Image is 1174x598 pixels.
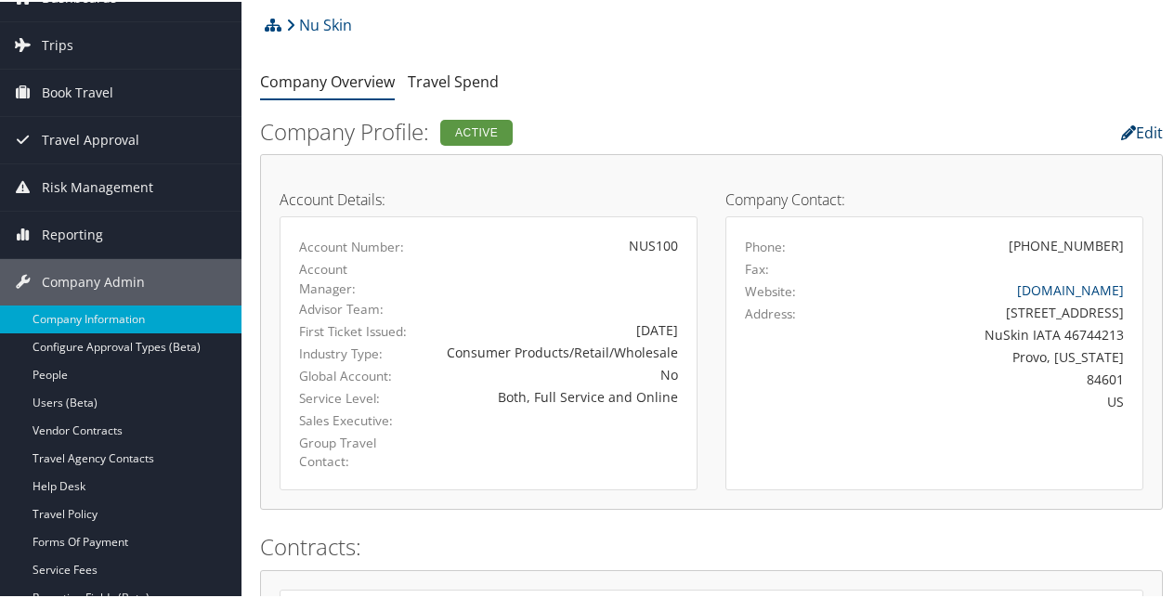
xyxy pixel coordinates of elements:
[299,320,407,339] label: First Ticket Issued:
[42,20,73,67] span: Trips
[299,387,407,406] label: Service Level:
[435,341,678,360] div: Consumer Products/Retail/Wholesale
[725,190,1143,205] h4: Company Contact:
[280,190,698,205] h4: Account Details:
[260,70,395,90] a: Company Overview
[1121,121,1163,141] a: Edit
[440,118,513,144] div: Active
[408,70,499,90] a: Travel Spend
[745,236,786,254] label: Phone:
[1009,234,1124,253] div: [PHONE_NUMBER]
[42,210,103,256] span: Reporting
[847,368,1125,387] div: 84601
[42,162,153,209] span: Risk Management
[42,257,145,304] span: Company Admin
[42,68,113,114] span: Book Travel
[42,115,139,162] span: Travel Approval
[299,343,407,361] label: Industry Type:
[299,409,407,428] label: Sales Executive:
[299,258,407,296] label: Account Manager:
[847,345,1125,365] div: Provo, [US_STATE]
[435,385,678,405] div: Both, Full Service and Online
[435,318,678,338] div: [DATE]
[847,301,1125,320] div: [STREET_ADDRESS]
[435,234,678,253] div: NUS100
[745,280,796,299] label: Website:
[847,390,1125,409] div: US
[299,298,407,317] label: Advisor Team:
[286,5,352,42] a: Nu Skin
[745,258,769,277] label: Fax:
[260,114,853,146] h2: Company Profile:
[260,529,1163,561] h2: Contracts:
[299,365,407,383] label: Global Account:
[435,363,678,383] div: No
[847,323,1125,343] div: NuSkin IATA 46744213
[299,432,407,470] label: Group Travel Contact:
[299,236,407,254] label: Account Number:
[1017,279,1124,297] a: [DOMAIN_NAME]
[745,303,796,321] label: Address:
